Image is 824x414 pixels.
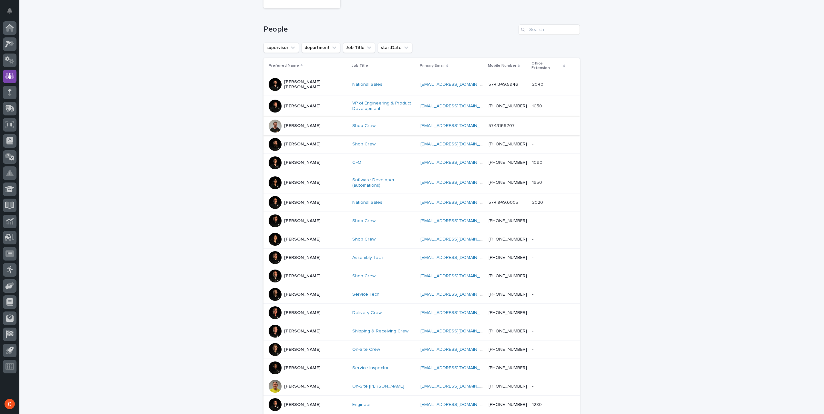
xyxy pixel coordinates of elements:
p: [PERSON_NAME] [284,180,320,185]
a: [PHONE_NUMBER] [489,274,527,278]
a: [EMAIL_ADDRESS][DOMAIN_NAME] [420,180,493,185]
a: 5743169707 [489,123,515,128]
tr: [PERSON_NAME]Shop Crew [EMAIL_ADDRESS][DOMAIN_NAME] [PHONE_NUMBER]-- [263,212,580,230]
a: [EMAIL_ADDRESS][DOMAIN_NAME] [420,255,493,260]
a: [PHONE_NUMBER] [489,255,527,260]
tr: [PERSON_NAME]Shipping & Receiving Crew [EMAIL_ADDRESS][DOMAIN_NAME] [PHONE_NUMBER]-- [263,322,580,340]
tr: [PERSON_NAME]On-Site Crew [EMAIL_ADDRESS][DOMAIN_NAME] [PHONE_NUMBER]-- [263,340,580,359]
a: [PHONE_NUMBER] [489,402,527,407]
p: [PERSON_NAME] [284,123,320,129]
p: Job Title [352,62,368,69]
p: [PERSON_NAME] [284,103,320,109]
button: startDate [378,43,412,53]
p: - [532,346,535,352]
button: supervisor [263,43,299,53]
button: Notifications [3,4,16,17]
a: Shipping & Receiving Crew [352,329,408,334]
p: - [532,272,535,279]
p: [PERSON_NAME] [284,402,320,408]
a: [PHONE_NUMBER] [489,104,527,108]
tr: [PERSON_NAME]Engineer [EMAIL_ADDRESS][DOMAIN_NAME] [PHONE_NUMBER]12801280 [263,396,580,414]
p: - [532,382,535,389]
p: [PERSON_NAME] [284,292,320,297]
p: 2040 [532,81,545,87]
a: [PHONE_NUMBER] [489,329,527,333]
a: [PHONE_NUMBER] [489,347,527,352]
p: [PERSON_NAME] [284,273,320,279]
tr: [PERSON_NAME]Software Developer (automations) [EMAIL_ADDRESS][DOMAIN_NAME] [PHONE_NUMBER]19501950 [263,172,580,193]
a: [PHONE_NUMBER] [489,160,527,165]
a: VP of Engineering & Product Development [352,101,415,112]
p: - [532,140,535,147]
a: Shop Crew [352,273,376,279]
p: - [532,217,535,224]
p: - [532,327,535,334]
tr: [PERSON_NAME]CFO [EMAIL_ADDRESS][DOMAIN_NAME] [PHONE_NUMBER]10901090 [263,153,580,172]
a: [EMAIL_ADDRESS][DOMAIN_NAME] [420,82,493,87]
tr: [PERSON_NAME]National Sales [EMAIL_ADDRESS][DOMAIN_NAME] 574.849.600520202020 [263,193,580,212]
a: On-Site [PERSON_NAME] [352,384,404,389]
p: 1950 [532,179,543,185]
a: Engineer [352,402,371,408]
a: [PHONE_NUMBER] [489,310,527,315]
a: Shop Crew [352,142,376,147]
tr: [PERSON_NAME]Shop Crew [EMAIL_ADDRESS][DOMAIN_NAME] [PHONE_NUMBER]-- [263,135,580,153]
p: [PERSON_NAME] [284,310,320,316]
p: Mobile Number [488,62,516,69]
a: [EMAIL_ADDRESS][DOMAIN_NAME] [420,310,493,315]
a: [EMAIL_ADDRESS][DOMAIN_NAME] [420,366,493,370]
a: Service Tech [352,292,379,297]
p: [PERSON_NAME] [284,160,320,165]
a: [EMAIL_ADDRESS][DOMAIN_NAME] [420,329,493,333]
p: [PERSON_NAME] [PERSON_NAME] [284,79,347,90]
p: [PERSON_NAME] [284,384,320,389]
a: Shop Crew [352,237,376,242]
tr: [PERSON_NAME]Shop Crew [EMAIL_ADDRESS][DOMAIN_NAME] [PHONE_NUMBER]-- [263,267,580,285]
tr: [PERSON_NAME]VP of Engineering & Product Development [EMAIL_ADDRESS][DOMAIN_NAME] [PHONE_NUMBER]1... [263,95,580,117]
button: users-avatar [3,397,16,411]
tr: [PERSON_NAME]Shop Crew [EMAIL_ADDRESS][DOMAIN_NAME] 5743169707-- [263,117,580,135]
tr: [PERSON_NAME]On-Site [PERSON_NAME] [EMAIL_ADDRESS][DOMAIN_NAME] [PHONE_NUMBER]-- [263,377,580,396]
a: [EMAIL_ADDRESS][DOMAIN_NAME] [420,123,493,128]
p: [PERSON_NAME] [284,329,320,334]
a: [EMAIL_ADDRESS][DOMAIN_NAME] [420,237,493,241]
p: [PERSON_NAME] [284,255,320,261]
p: - [532,364,535,371]
p: - [532,309,535,316]
a: 574.849.6005 [489,200,518,205]
a: [EMAIL_ADDRESS][DOMAIN_NAME] [420,142,493,146]
a: National Sales [352,82,382,87]
button: Job Title [343,43,375,53]
p: Preferred Name [269,62,299,69]
h1: People [263,25,516,34]
p: [PERSON_NAME] [284,218,320,224]
p: [PERSON_NAME] [284,200,320,205]
p: 1280 [532,401,543,408]
p: [PERSON_NAME] [284,237,320,242]
a: Software Developer (automations) [352,177,415,188]
a: Assembly Tech [352,255,383,261]
p: [PERSON_NAME] [284,347,320,352]
p: Primary Email [420,62,445,69]
a: [EMAIL_ADDRESS][DOMAIN_NAME] [420,292,493,297]
input: Search [519,25,580,35]
p: Office Extension [531,60,561,72]
tr: [PERSON_NAME]Service Inspector [EMAIL_ADDRESS][DOMAIN_NAME] [PHONE_NUMBER]-- [263,359,580,377]
a: [PHONE_NUMBER] [489,219,527,223]
button: department [302,43,340,53]
a: [EMAIL_ADDRESS][DOMAIN_NAME] [420,219,493,223]
a: National Sales [352,200,382,205]
div: Notifications [8,8,16,18]
a: [PHONE_NUMBER] [489,142,527,146]
a: [EMAIL_ADDRESS][DOMAIN_NAME] [420,274,493,278]
p: [PERSON_NAME] [284,142,320,147]
a: [EMAIL_ADDRESS][DOMAIN_NAME] [420,104,493,108]
p: - [532,291,535,297]
tr: [PERSON_NAME]Assembly Tech [EMAIL_ADDRESS][DOMAIN_NAME] [PHONE_NUMBER]-- [263,249,580,267]
a: Shop Crew [352,123,376,129]
a: [EMAIL_ADDRESS][DOMAIN_NAME] [420,347,493,352]
a: [PHONE_NUMBER] [489,180,527,185]
a: [PHONE_NUMBER] [489,366,527,370]
a: [PHONE_NUMBER] [489,292,527,297]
